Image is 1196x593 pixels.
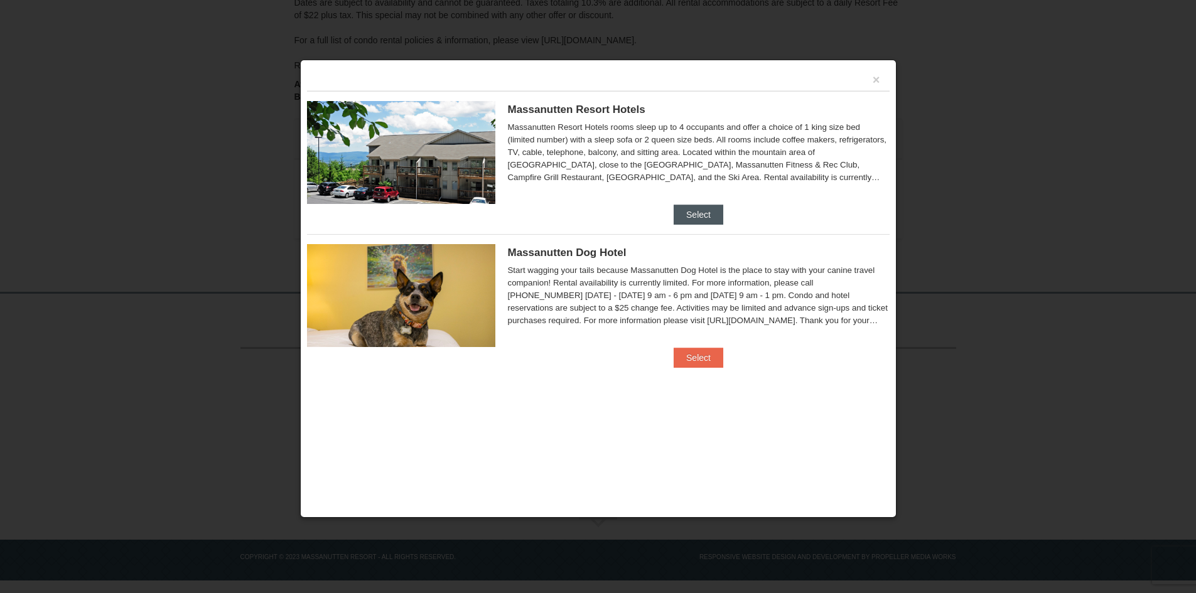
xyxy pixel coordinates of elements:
button: Select [674,348,723,368]
button: Select [674,205,723,225]
img: 27428181-5-81c892a3.jpg [307,244,495,347]
span: Massanutten Resort Hotels [508,104,645,115]
img: 19219026-1-e3b4ac8e.jpg [307,101,495,204]
div: Massanutten Resort Hotels rooms sleep up to 4 occupants and offer a choice of 1 king size bed (li... [508,121,890,184]
span: Massanutten Dog Hotel [508,247,627,259]
button: × [873,73,880,86]
div: Start wagging your tails because Massanutten Dog Hotel is the place to stay with your canine trav... [508,264,890,327]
